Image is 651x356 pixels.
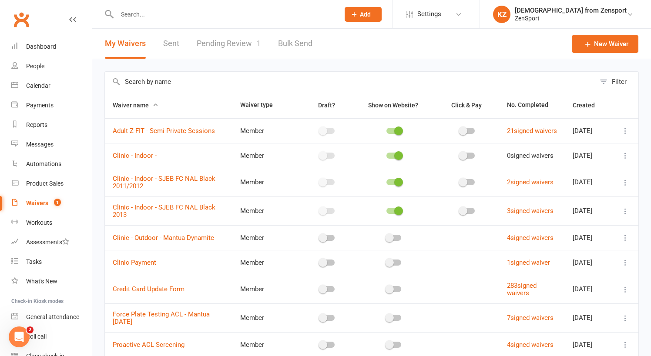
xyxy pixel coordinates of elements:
[565,196,612,225] td: [DATE]
[232,303,302,332] td: Member
[11,307,92,327] a: General attendance kiosk mode
[11,193,92,213] a: Waivers 1
[26,180,64,187] div: Product Sales
[11,115,92,135] a: Reports
[11,76,92,96] a: Calendar
[565,303,612,332] td: [DATE]
[232,196,302,225] td: Member
[232,143,302,168] td: Member
[507,341,554,349] a: 4signed waivers
[278,29,312,59] a: Bulk Send
[232,118,302,143] td: Member
[565,225,612,250] td: [DATE]
[443,100,491,110] button: Click & Pay
[507,152,554,160] span: 0 signed waivers
[232,168,302,196] td: Member
[565,275,612,303] td: [DATE]
[572,35,638,53] a: New Waiver
[232,250,302,275] td: Member
[105,29,146,59] button: My Waivers
[27,326,34,333] span: 2
[113,152,157,160] a: Clinic - Indoor -
[26,313,79,320] div: General attendance
[11,135,92,154] a: Messages
[113,100,158,110] button: Waiver name
[11,252,92,272] a: Tasks
[232,275,302,303] td: Member
[26,63,44,70] div: People
[113,310,210,326] a: Force Plate Testing ACL - Mantua [DATE]
[360,11,371,18] span: Add
[499,92,565,118] th: No. Completed
[368,102,418,109] span: Show on Website?
[26,141,54,148] div: Messages
[11,57,92,76] a: People
[595,72,638,92] button: Filter
[11,37,92,57] a: Dashboard
[417,4,441,24] span: Settings
[26,278,57,285] div: What's New
[26,43,56,50] div: Dashboard
[26,200,48,206] div: Waivers
[26,219,52,226] div: Workouts
[26,333,47,340] div: Roll call
[26,239,69,246] div: Assessments
[105,72,595,92] input: Search by name
[113,341,185,349] a: Proactive ACL Screening
[565,143,612,168] td: [DATE]
[11,154,92,174] a: Automations
[26,121,47,128] div: Reports
[26,160,61,167] div: Automations
[113,259,156,266] a: Clinic Payment
[507,178,554,186] a: 2signed waivers
[507,259,550,266] a: 1signed waiver
[114,8,333,20] input: Search...
[493,6,510,23] div: KZ
[256,39,261,48] span: 1
[197,29,261,59] a: Pending Review1
[11,96,92,115] a: Payments
[310,100,345,110] button: Draft?
[507,234,554,242] a: 4signed waivers
[507,127,557,135] a: 21signed waivers
[11,272,92,291] a: What's New
[26,258,42,265] div: Tasks
[113,203,215,219] a: Clinic - Indoor - SJEB FC NAL Black 2013
[565,168,612,196] td: [DATE]
[113,127,215,135] a: Adult Z-FIT - Semi-Private Sessions
[565,250,612,275] td: [DATE]
[232,225,302,250] td: Member
[507,207,554,215] a: 3signed waivers
[11,233,92,252] a: Assessments
[507,314,554,322] a: 7signed waivers
[11,174,92,193] a: Product Sales
[515,14,627,22] div: ZenSport
[318,102,335,109] span: Draft?
[565,118,612,143] td: [DATE]
[113,175,215,190] a: Clinic - Indoor - SJEB FC NAL Black 2011/2012
[11,327,92,346] a: Roll call
[9,326,30,347] iframe: Intercom live chat
[54,199,61,206] span: 1
[515,7,627,14] div: [DEMOGRAPHIC_DATA] from Zensport
[113,234,214,242] a: Clinic - Outdoor - Mantua Dynamite
[10,9,32,30] a: Clubworx
[26,102,54,109] div: Payments
[232,92,302,118] th: Waiver type
[360,100,428,110] button: Show on Website?
[507,282,537,297] a: 283signed waivers
[451,102,482,109] span: Click & Pay
[113,102,158,109] span: Waiver name
[163,29,179,59] a: Sent
[612,77,627,87] div: Filter
[26,82,50,89] div: Calendar
[345,7,382,22] button: Add
[11,213,92,233] a: Workouts
[573,102,604,109] span: Created
[573,100,604,110] button: Created
[113,285,185,293] a: Credit Card Update Form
